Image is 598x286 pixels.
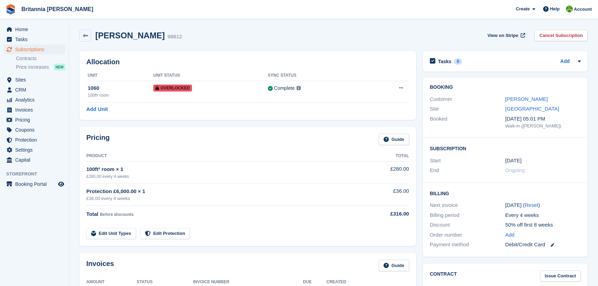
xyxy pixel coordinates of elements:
span: Before discounts [100,212,134,217]
span: Sites [15,75,57,85]
div: Site [430,105,505,113]
div: £36.00 every 4 weeks [86,195,360,202]
th: Unit [86,70,153,81]
span: Home [15,25,57,34]
a: menu [3,155,65,165]
div: [DATE] ( ) [505,201,581,209]
h2: Booking [430,85,581,90]
span: Coupons [15,125,57,135]
a: menu [3,125,65,135]
span: Tasks [15,35,57,44]
div: 98812 [167,33,182,41]
div: 1060 [88,84,153,92]
th: Sync Status [268,70,366,81]
div: Protection £6,000.00 × 1 [86,188,360,196]
a: Add [560,58,570,66]
span: Settings [15,145,57,155]
span: View on Stripe [488,32,518,39]
a: Cancel Subscription [534,30,588,41]
span: Capital [15,155,57,165]
span: Overlocked [153,85,192,92]
a: View on Stripe [485,30,527,41]
div: Next invoice [430,201,505,209]
div: Order number [430,231,505,239]
span: Ongoing [505,167,525,173]
h2: Subscription [430,145,581,152]
div: 50% off first 8 weeks [505,221,581,229]
a: Price increases NEW [16,63,65,71]
th: Unit Status [153,70,268,81]
a: menu [3,135,65,145]
a: Add Unit [86,105,108,113]
h2: Billing [430,190,581,197]
a: Issue Contract [540,270,581,282]
span: Total [86,211,98,217]
a: menu [3,115,65,125]
span: Subscriptions [15,45,57,54]
span: Booking Portal [15,179,57,189]
h2: Allocation [86,58,409,66]
img: icon-info-grey-7440780725fd019a000dd9b08b2336e03edf1995a4989e88bcd33f0948082b44.svg [297,86,301,90]
div: 100ft² room × 1 [86,165,360,173]
a: menu [3,85,65,95]
span: Analytics [15,95,57,105]
a: [GEOGRAPHIC_DATA] [505,106,559,112]
a: Edit Protection [140,228,190,239]
span: Price increases [16,64,49,70]
time: 2025-07-29 23:00:00 UTC [505,157,521,165]
a: Reset [525,202,538,208]
div: £316.00 [360,210,409,218]
div: Billing period [430,211,505,219]
div: Walk-in ([PERSON_NAME]) [505,123,581,130]
div: Booked [430,115,505,130]
th: Total [360,151,409,162]
div: NEW [54,64,65,70]
td: £36.00 [360,183,409,206]
a: Preview store [57,180,65,188]
span: Pricing [15,115,57,125]
div: Start [430,157,505,165]
span: Create [516,6,530,12]
a: menu [3,105,65,115]
div: Debit/Credit Card [505,241,581,249]
th: Product [86,151,360,162]
div: [DATE] 05:01 PM [505,115,581,123]
a: Guide [379,134,409,145]
span: Protection [15,135,57,145]
img: stora-icon-8386f47178a22dfd0bd8f6a31ec36ba5ce8667c1dd55bd0f319d3a0aa187defe.svg [6,4,16,15]
td: £280.00 [360,161,409,183]
a: Guide [379,260,409,271]
h2: Contract [430,270,457,282]
a: menu [3,95,65,105]
div: 0 [454,58,462,65]
img: Wendy Thorp [566,6,573,12]
div: £280.00 every 4 weeks [86,173,360,180]
a: menu [3,145,65,155]
span: Help [550,6,560,12]
div: Payment method [430,241,505,249]
a: Contracts [16,55,65,62]
div: Customer [430,95,505,103]
a: menu [3,75,65,85]
h2: Tasks [438,58,452,65]
h2: Pricing [86,134,110,145]
a: Add [505,231,514,239]
a: menu [3,179,65,189]
a: Edit Unit Types [86,228,136,239]
div: End [430,166,505,174]
a: menu [3,25,65,34]
div: Complete [274,85,295,92]
span: Invoices [15,105,57,115]
div: Discount [430,221,505,229]
a: Britannia [PERSON_NAME] [19,3,96,15]
span: CRM [15,85,57,95]
h2: [PERSON_NAME] [95,31,165,40]
a: [PERSON_NAME] [505,96,548,102]
span: Storefront [6,171,69,178]
div: 100ft² room [88,92,153,98]
span: Account [574,6,592,13]
h2: Invoices [86,260,114,271]
a: menu [3,45,65,54]
div: Every 4 weeks [505,211,581,219]
a: menu [3,35,65,44]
